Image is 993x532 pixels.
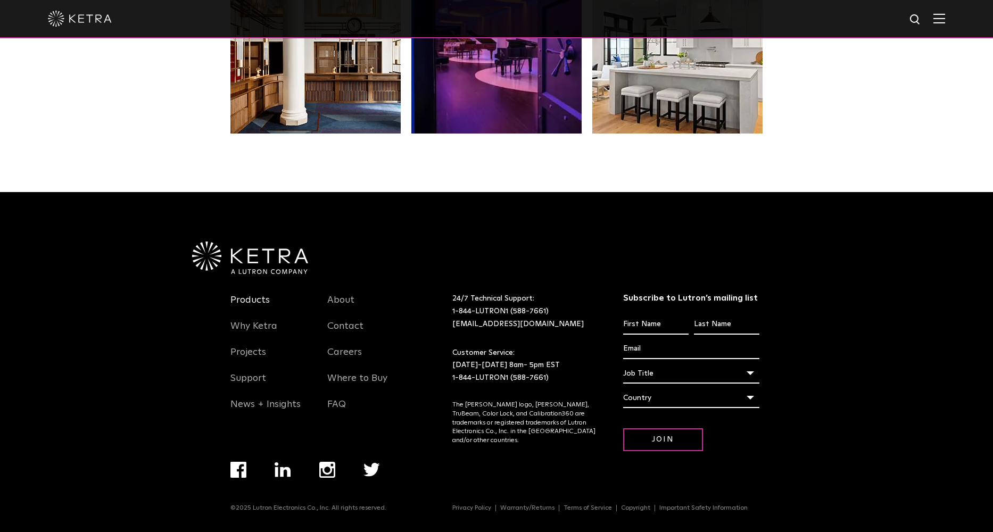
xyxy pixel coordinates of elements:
img: facebook [230,462,246,478]
p: The [PERSON_NAME] logo, [PERSON_NAME], TruBeam, Color Lock, and Calibration360 are trademarks or ... [452,401,597,445]
a: Contact [327,320,363,345]
a: Warranty/Returns [496,505,559,511]
a: Terms of Service [559,505,617,511]
a: Privacy Policy [448,505,496,511]
a: [EMAIL_ADDRESS][DOMAIN_NAME] [452,320,584,328]
div: Country [623,388,760,408]
a: About [327,294,354,319]
a: Where to Buy [327,372,387,397]
p: ©2025 Lutron Electronics Co., Inc. All rights reserved. [230,504,386,512]
input: Email [623,339,760,359]
h3: Subscribe to Lutron’s mailing list [623,293,760,304]
img: instagram [319,462,335,478]
img: Ketra-aLutronCo_White_RGB [192,242,308,275]
input: Last Name [694,314,759,335]
a: Careers [327,346,362,371]
img: linkedin [275,462,291,477]
div: Navigation Menu [452,504,763,512]
input: Join [623,428,703,451]
p: 24/7 Technical Support: [452,293,597,330]
div: Navigation Menu [327,293,408,423]
input: First Name [623,314,689,335]
a: Products [230,294,270,319]
div: Navigation Menu [230,293,311,423]
a: Important Safety Information [655,505,752,511]
a: Copyright [617,505,655,511]
a: Why Ketra [230,320,277,345]
a: 1-844-LUTRON1 (588-7661) [452,307,549,315]
a: News + Insights [230,398,301,423]
p: Customer Service: [DATE]-[DATE] 8am- 5pm EST [452,347,597,385]
a: 1-844-LUTRON1 (588-7661) [452,374,549,381]
img: search icon [909,13,922,27]
a: FAQ [327,398,346,423]
div: Navigation Menu [230,462,408,504]
img: twitter [363,463,380,477]
img: ketra-logo-2019-white [48,11,112,27]
a: Projects [230,346,266,371]
a: Support [230,372,266,397]
div: Job Title [623,363,760,384]
img: Hamburger%20Nav.svg [933,13,945,23]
